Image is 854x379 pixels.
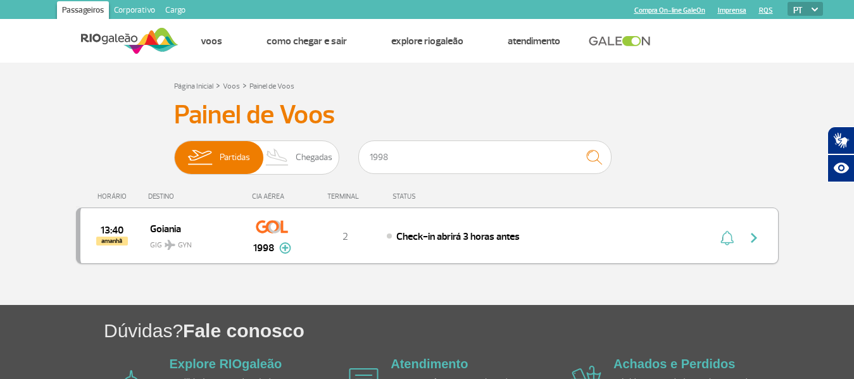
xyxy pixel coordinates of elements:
[223,82,240,91] a: Voos
[827,127,854,182] div: Plugin de acessibilidade da Hand Talk.
[101,226,123,235] span: 2025-09-27 13:40:00
[80,192,149,201] div: HORÁRIO
[57,1,109,22] a: Passageiros
[241,192,304,201] div: CIA AÉREA
[148,192,241,201] div: DESTINO
[267,35,347,47] a: Como chegar e sair
[109,1,160,22] a: Corporativo
[746,230,762,245] img: seta-direita-painel-voo.svg
[96,237,128,245] span: amanhã
[720,230,734,245] img: sino-painel-voo.svg
[759,6,773,15] a: RQS
[150,220,231,237] span: Goiania
[180,141,220,174] img: slider-embarque
[386,192,489,201] div: STATUS
[718,6,746,15] a: Imprensa
[827,154,854,182] button: Abrir recursos assistivos.
[201,35,222,47] a: Voos
[259,141,296,174] img: slider-desembarque
[613,357,735,371] a: Achados e Perdidos
[634,6,705,15] a: Compra On-line GaleOn
[178,240,192,251] span: GYN
[391,357,468,371] a: Atendimento
[165,240,175,250] img: destiny_airplane.svg
[174,82,213,91] a: Página Inicial
[279,242,291,254] img: mais-info-painel-voo.svg
[296,141,332,174] span: Chegadas
[216,78,220,92] a: >
[358,140,612,174] input: Voo, cidade ou cia aérea
[827,127,854,154] button: Abrir tradutor de língua de sinais.
[253,240,274,256] span: 1998
[170,357,282,371] a: Explore RIOgaleão
[304,192,386,201] div: TERMINAL
[508,35,560,47] a: Atendimento
[174,99,681,131] h3: Painel de Voos
[160,1,191,22] a: Cargo
[242,78,247,92] a: >
[220,141,250,174] span: Partidas
[249,82,294,91] a: Painel de Voos
[342,230,348,243] span: 2
[104,318,854,344] h1: Dúvidas?
[150,233,231,251] span: GIG
[391,35,463,47] a: Explore RIOgaleão
[396,230,520,243] span: Check-in abrirá 3 horas antes
[183,320,305,341] span: Fale conosco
